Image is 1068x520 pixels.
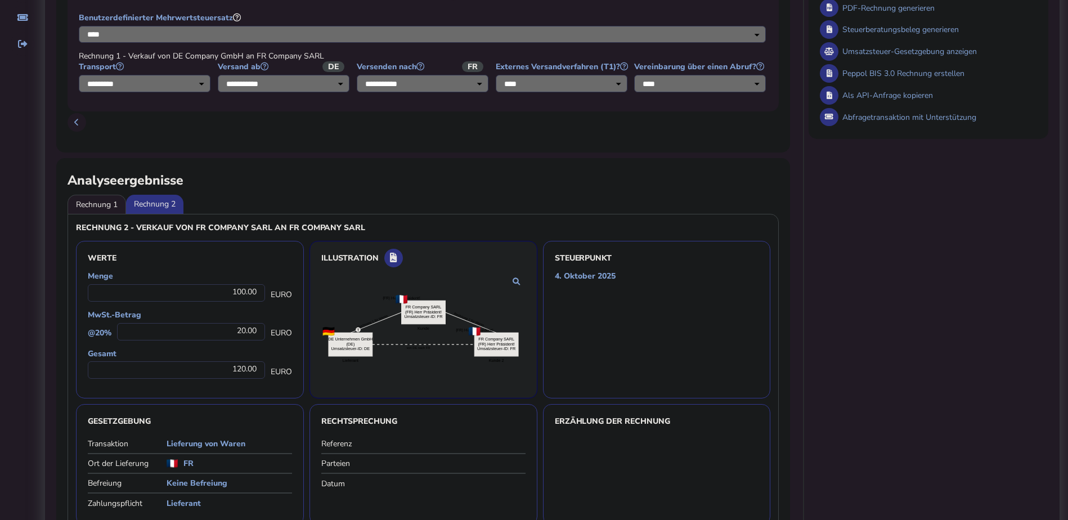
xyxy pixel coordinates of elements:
[11,6,34,29] button: Raise a support ticket
[820,42,838,61] button: Show VAT legislation
[321,458,400,469] label: Parteien
[840,62,1037,84] div: Peppol BIS 3.0 Rechnung erstellen
[454,312,484,328] textpath: Rechnung 2 für Waren
[76,222,420,233] h3: Rechnung 2 - Verkauf von FR Company SARL an FR Company SARL
[88,328,111,338] label: @20%
[271,289,292,300] span: EURO
[820,108,838,127] button: Query transaction with support
[418,326,429,331] text: Kunde
[117,323,265,340] div: 20.00
[357,61,416,72] font: Versenden nach
[820,20,838,39] button: Generate tax advice document
[79,12,233,23] font: Benutzerdefinierter Mehrwertsteuersatz
[478,342,514,347] text: (FR) Herr Präsident!
[477,347,515,352] text: Umsatzsteuer-ID: FR
[555,416,759,426] h3: Erzählung der Rechnung
[88,361,265,379] div: 120.00
[328,337,373,342] text: DE Unternehmen GmbH
[126,195,183,214] li: Rechnung 2
[840,19,1037,41] div: Steuerberatungsbeleg generieren
[88,416,151,427] font: Gesetzgebung
[167,478,292,488] h5: Keine Befreiung
[88,438,167,449] label: Transaktion
[167,459,178,468] img: fr.png
[88,478,167,488] label: Befreiung
[840,106,1037,128] div: Abfragetransaktion mit Unterstützung
[405,310,441,315] text: (FR) Herr Präsident!
[79,51,324,61] span: Rechnung 1 - Verkauf von DE Company GmbH an FR Company SARL
[321,478,400,489] label: Datum
[331,347,370,352] text: Umsatzsteuer-ID: DE
[384,249,403,267] button: Generate tax advice document
[555,271,616,281] h5: 4. Oktober 2025
[342,358,358,364] text: Lieferant
[88,253,292,263] h3: Werte
[488,358,504,364] text: Kunde 2
[555,253,759,263] h3: Steuerpunkt
[271,366,292,377] span: EURO
[634,61,756,72] font: Vereinbarung über einen Abruf?
[820,86,838,105] button: Copy data as API request body to clipboard
[462,61,483,72] span: FR
[167,438,292,449] h5: Lieferung von Waren
[321,253,379,263] font: Illustration
[88,498,167,509] label: Zahlungspflicht
[68,172,183,189] h2: Analyseergebnisse
[271,328,292,338] span: EURO
[88,348,292,359] label: Gesamt
[404,315,442,320] text: Umsatzsteuer-ID: FR
[88,284,265,302] div: 100.00
[88,271,292,281] label: Menge
[346,342,354,347] text: (DE)
[496,61,620,72] font: Externes Versandverfahren (T1)?
[167,498,292,509] h5: Lieferant
[68,195,126,214] li: Rechnung 1
[79,61,116,72] font: Transport
[88,310,292,320] label: MwSt.-Betrag
[405,304,441,310] text: FR Company SARL
[383,295,420,301] text: (FR) Herr Präsident!
[11,32,34,56] button: Sign out
[68,113,86,132] button: Previous
[357,314,388,329] textpath: Rechnung 1 für Waren
[321,438,400,449] label: Referenz
[455,328,493,333] text: (FR) Herr Präsident!
[478,337,514,342] text: FR Company SARL
[322,61,344,72] span: DE
[88,458,167,469] label: Ort der Lieferung
[218,61,261,72] font: Versand ab
[183,458,194,469] h5: FR
[840,84,1037,106] div: Als API-Anfrage kopieren
[357,328,360,333] text: T
[840,41,1037,62] div: Umsatzsteuer-Gesetzgebung anzeigen
[406,346,430,349] textpath: von DE nach FR
[321,416,526,427] h3: Rechtsprechung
